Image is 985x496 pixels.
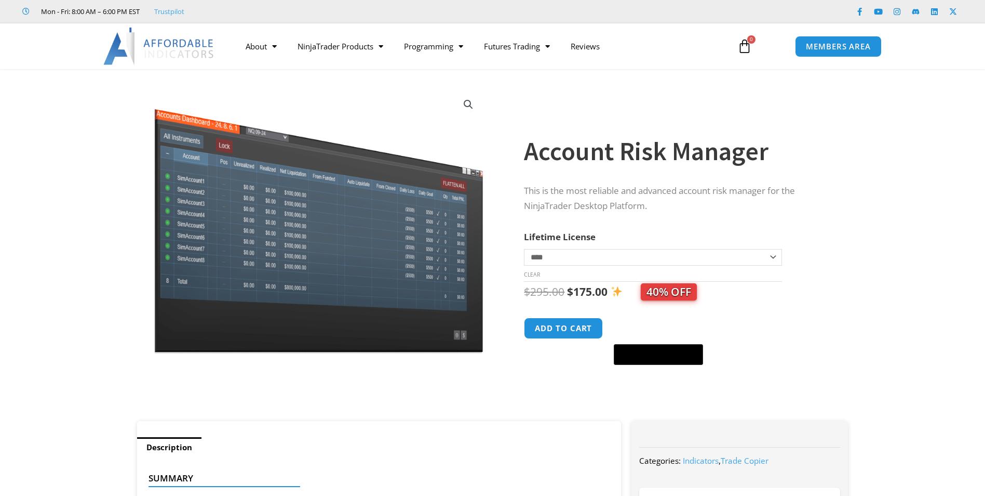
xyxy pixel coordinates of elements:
[524,271,540,278] a: Clear options
[614,344,703,365] button: Buy with GPay
[235,34,287,58] a: About
[524,318,603,339] button: Add to cart
[524,284,564,299] bdi: 295.00
[683,455,719,466] a: Indicators
[103,28,215,65] img: LogoAI | Affordable Indicators – NinjaTrader
[560,34,610,58] a: Reviews
[795,36,882,57] a: MEMBERS AREA
[524,231,596,243] label: Lifetime License
[524,133,827,169] h1: Account Risk Manager
[612,316,705,341] iframe: Secure express checkout frame
[459,95,478,114] a: View full-screen image gallery
[394,34,474,58] a: Programming
[154,5,184,18] a: Trustpilot
[683,455,768,466] span: ,
[567,284,573,299] span: $
[149,473,602,484] h4: Summary
[641,283,697,301] span: 40% OFF
[722,31,767,61] a: 0
[806,43,871,50] span: MEMBERS AREA
[639,455,681,466] span: Categories:
[287,34,394,58] a: NinjaTrader Products
[611,286,622,297] img: ✨
[152,87,485,354] img: Screenshot 2024-08-26 15462845454
[721,455,768,466] a: Trade Copier
[747,35,755,44] span: 0
[474,34,560,58] a: Futures Trading
[235,34,725,58] nav: Menu
[524,184,827,214] p: This is the most reliable and advanced account risk manager for the NinjaTrader Desktop Platform.
[524,284,530,299] span: $
[567,284,608,299] bdi: 175.00
[38,5,140,18] span: Mon - Fri: 8:00 AM – 6:00 PM EST
[137,437,201,458] a: Description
